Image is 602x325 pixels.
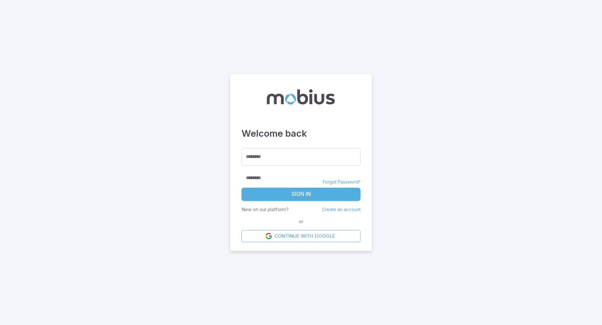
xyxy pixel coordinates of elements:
[241,188,361,201] button: Sign In
[322,207,361,212] a: Create an account
[297,218,305,225] span: or
[323,179,361,185] a: Forgot Password?
[241,206,289,213] p: New on our platform?
[241,127,361,141] h3: Welcome back
[241,230,361,242] a: Continue with Google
